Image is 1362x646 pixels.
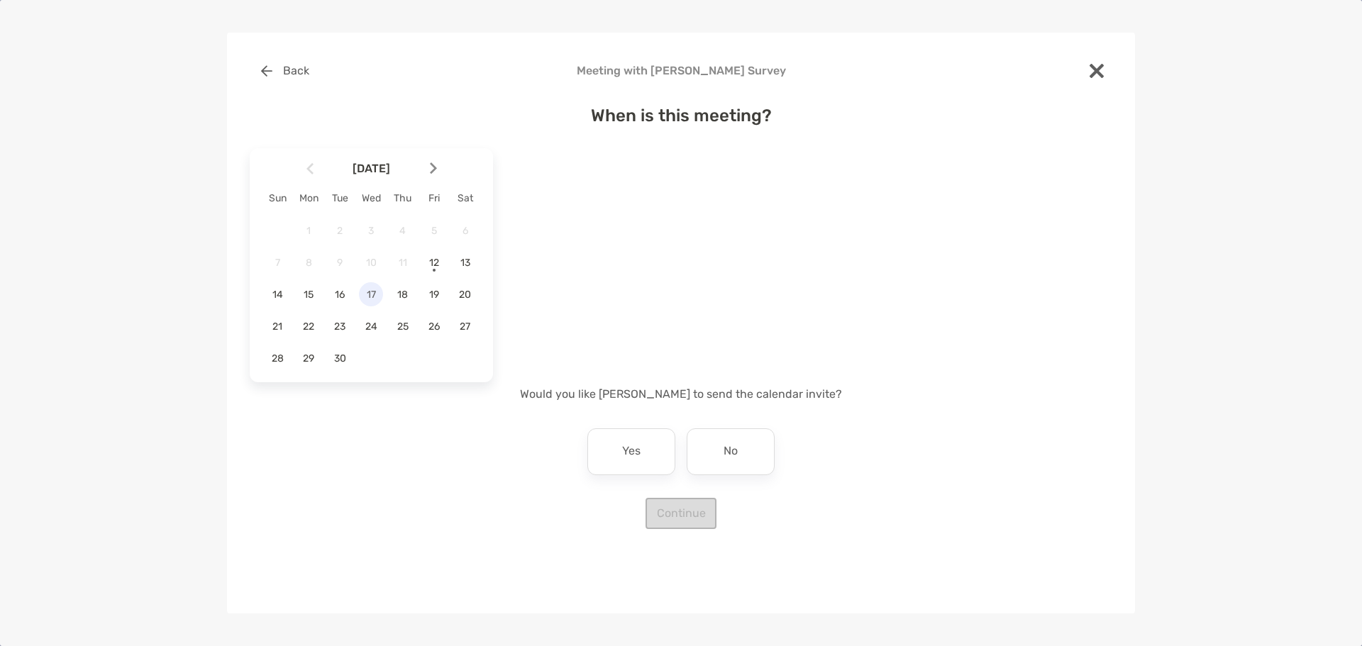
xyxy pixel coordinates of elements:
span: 10 [359,257,383,269]
span: 7 [265,257,289,269]
span: 18 [391,289,415,301]
span: [DATE] [316,162,427,175]
div: Thu [387,192,419,204]
img: Arrow icon [306,162,314,174]
span: 19 [422,289,446,301]
span: 1 [297,225,321,237]
p: No [724,440,738,463]
span: 21 [265,321,289,333]
span: 3 [359,225,383,237]
span: 26 [422,321,446,333]
span: 5 [422,225,446,237]
span: 28 [265,352,289,364]
span: 24 [359,321,383,333]
span: 16 [328,289,352,301]
p: Would you like [PERSON_NAME] to send the calendar invite? [250,385,1112,403]
span: 15 [297,289,321,301]
span: 22 [297,321,321,333]
h4: When is this meeting? [250,106,1112,126]
span: 2 [328,225,352,237]
div: Tue [324,192,355,204]
span: 12 [422,257,446,269]
span: 13 [453,257,477,269]
h4: Meeting with [PERSON_NAME] Survey [250,64,1112,77]
span: 6 [453,225,477,237]
div: Wed [355,192,387,204]
span: 14 [265,289,289,301]
span: 9 [328,257,352,269]
span: 23 [328,321,352,333]
span: 11 [391,257,415,269]
span: 25 [391,321,415,333]
span: 20 [453,289,477,301]
img: button icon [261,65,272,77]
span: 8 [297,257,321,269]
div: Sat [450,192,481,204]
button: Back [250,55,320,87]
span: 27 [453,321,477,333]
div: Fri [419,192,450,204]
span: 29 [297,352,321,364]
span: 30 [328,352,352,364]
span: 17 [359,289,383,301]
p: Yes [622,440,641,463]
img: close modal [1090,64,1104,78]
div: Mon [293,192,324,204]
div: Sun [262,192,293,204]
img: Arrow icon [430,162,437,174]
span: 4 [391,225,415,237]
